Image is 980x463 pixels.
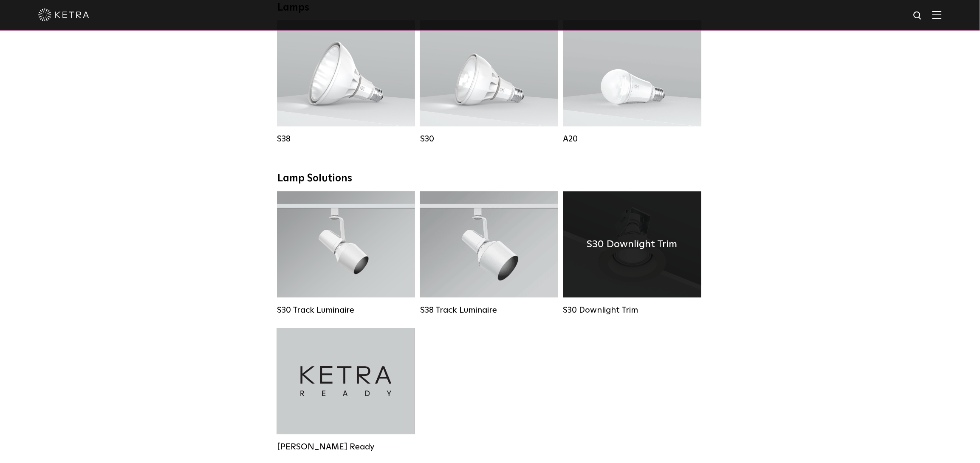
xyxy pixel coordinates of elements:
div: S30 Track Luminaire [277,305,415,316]
div: [PERSON_NAME] Ready [277,442,415,452]
div: Lamp Solutions [278,173,703,185]
a: [PERSON_NAME] Ready [PERSON_NAME] Ready [277,328,415,452]
div: S30 [420,134,558,144]
a: A20 Lumen Output:600 / 800Colors:White / BlackBase Type:E26 Edison Base / GU24Beam Angles:Omni-Di... [563,20,701,144]
a: S30 Lumen Output:1100Colors:White / BlackBase Type:E26 Edison Base / GU24Beam Angles:15° / 25° / ... [420,20,558,144]
a: S30 Track Luminaire Lumen Output:1100Colors:White / BlackBeam Angles:15° / 25° / 40° / 60° / 90°W... [277,192,415,316]
div: A20 [563,134,701,144]
a: S30 Downlight Trim S30 Downlight Trim [563,192,701,316]
img: search icon [913,11,924,21]
div: S30 Downlight Trim [563,305,701,316]
a: S38 Track Luminaire Lumen Output:1100Colors:White / BlackBeam Angles:10° / 25° / 40° / 60°Wattage... [420,192,558,316]
img: Hamburger%20Nav.svg [932,11,942,19]
h4: S30 Downlight Trim [587,237,678,253]
div: S38 Track Luminaire [420,305,558,316]
a: S38 Lumen Output:1100Colors:White / BlackBase Type:E26 Edison Base / GU24Beam Angles:10° / 25° / ... [277,20,415,144]
div: S38 [277,134,415,144]
img: ketra-logo-2019-white [38,8,89,21]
